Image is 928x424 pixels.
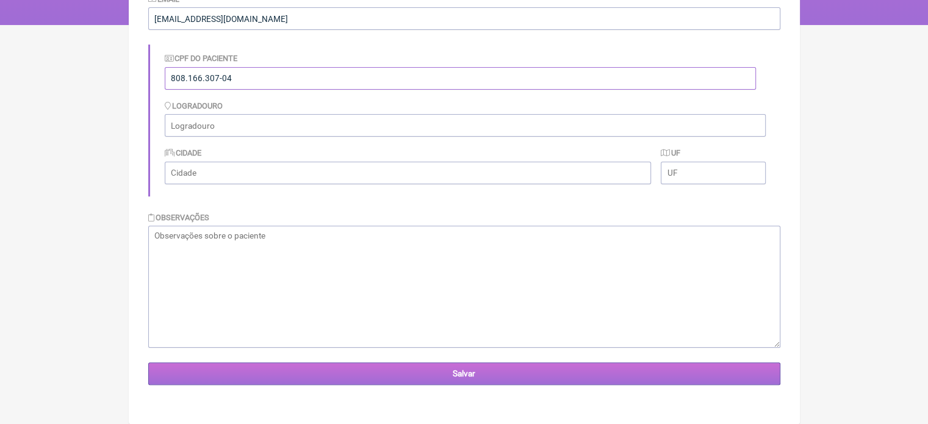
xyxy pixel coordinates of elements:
input: Identificação do Paciente [165,67,756,90]
label: Cidade [165,148,202,157]
input: Cidade [165,162,652,184]
input: Logradouro [165,114,766,137]
label: Logradouro [165,101,223,110]
input: paciente@email.com [148,7,780,30]
label: UF [661,148,680,157]
label: Observações [148,213,210,222]
input: UF [661,162,765,184]
input: Salvar [148,362,780,385]
label: CPF do Paciente [165,54,238,63]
